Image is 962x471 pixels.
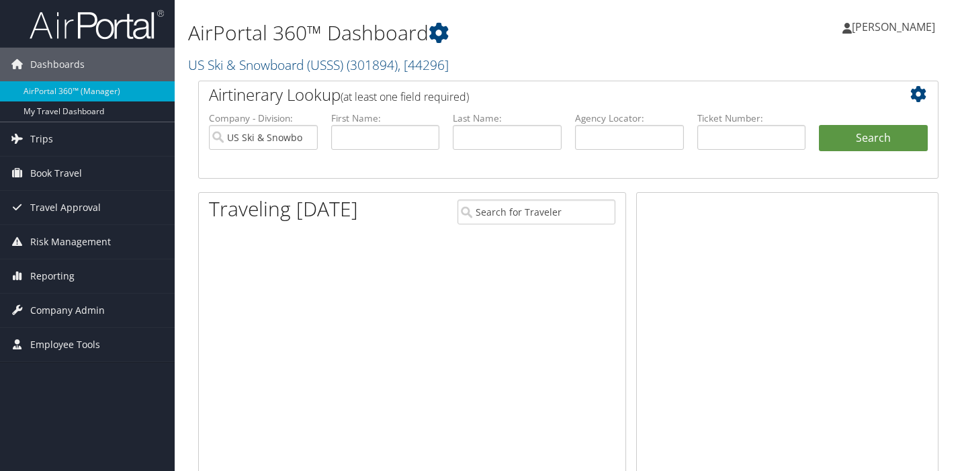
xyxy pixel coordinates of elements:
label: First Name: [331,112,440,125]
label: Company - Division: [209,112,318,125]
span: Travel Approval [30,191,101,224]
h1: Traveling [DATE] [209,195,358,223]
span: [PERSON_NAME] [852,19,935,34]
span: , [ 44296 ] [398,56,449,74]
span: Employee Tools [30,328,100,361]
span: (at least one field required) [341,89,469,104]
span: Company Admin [30,294,105,327]
span: Book Travel [30,157,82,190]
span: ( 301894 ) [347,56,398,74]
label: Last Name: [453,112,562,125]
span: Risk Management [30,225,111,259]
a: US Ski & Snowboard (USSS) [188,56,449,74]
span: Trips [30,122,53,156]
label: Ticket Number: [697,112,806,125]
button: Search [819,125,928,152]
h2: Airtinerary Lookup [209,83,866,106]
a: [PERSON_NAME] [842,7,949,47]
span: Dashboards [30,48,85,81]
span: Reporting [30,259,75,293]
label: Agency Locator: [575,112,684,125]
h1: AirPortal 360™ Dashboard [188,19,695,47]
input: Search for Traveler [457,200,615,224]
img: airportal-logo.png [30,9,164,40]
